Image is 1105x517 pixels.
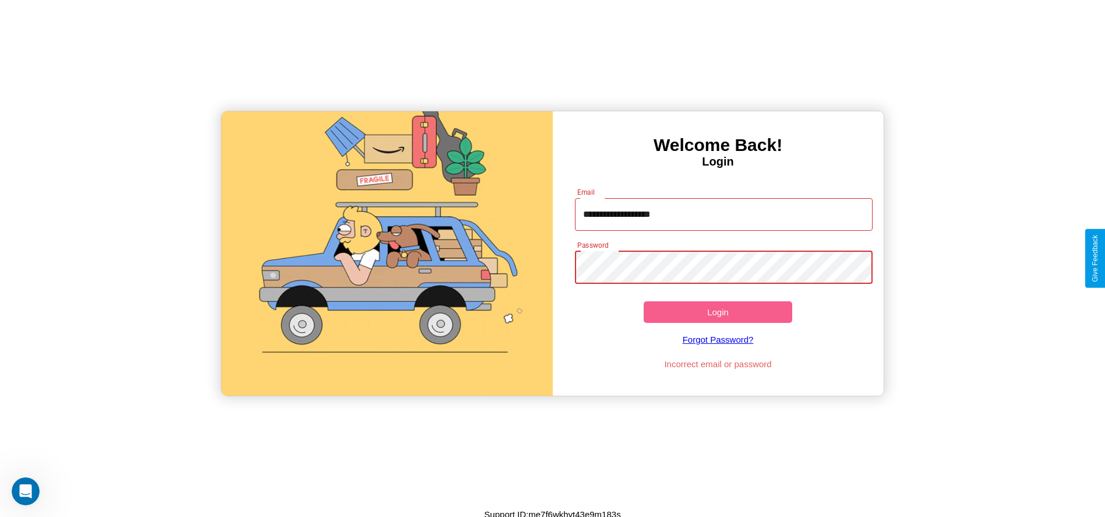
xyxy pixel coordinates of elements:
h3: Welcome Back! [553,135,884,155]
a: Forgot Password? [569,323,867,356]
img: gif [221,111,552,396]
p: Incorrect email or password [569,356,867,372]
div: Give Feedback [1091,235,1099,282]
label: Password [577,240,608,250]
label: Email [577,187,595,197]
button: Login [644,301,793,323]
h4: Login [553,155,884,168]
iframe: Intercom live chat [12,477,40,505]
